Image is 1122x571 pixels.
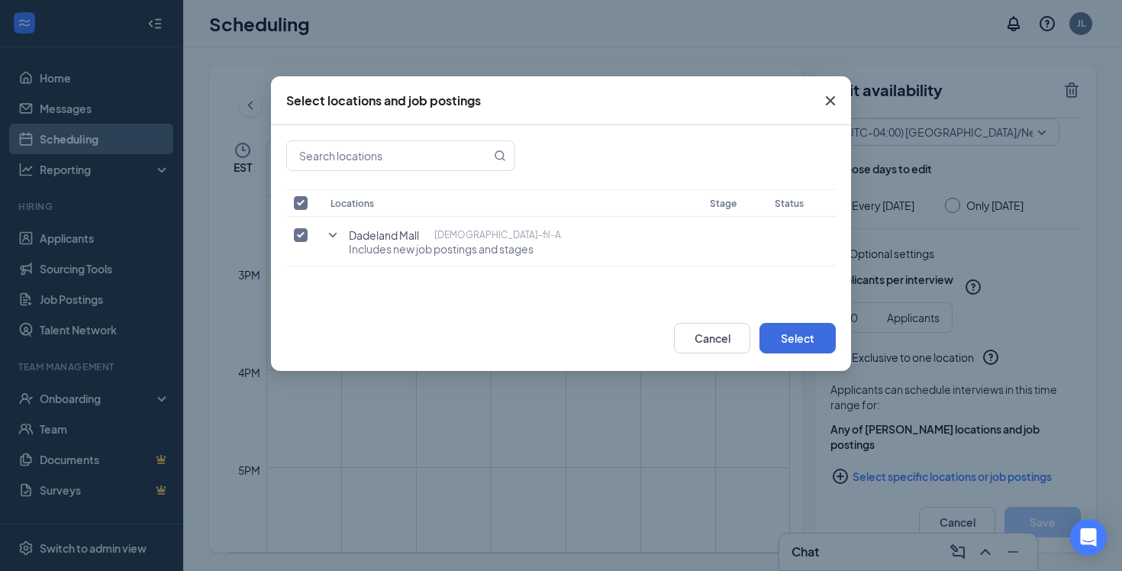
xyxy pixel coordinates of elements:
[434,227,561,243] p: [DEMOGRAPHIC_DATA]-fil-A
[286,92,481,109] div: Select locations and job postings
[323,189,702,217] th: Locations
[821,92,840,110] svg: Cross
[287,141,491,170] input: Search locations
[674,323,750,353] button: Cancel
[324,226,342,244] svg: SmallChevronDown
[494,150,506,162] svg: MagnifyingGlass
[349,241,561,256] span: Includes new job postings and stages
[349,227,419,243] span: Dadeland Mall
[759,323,836,353] button: Select
[767,189,836,217] th: Status
[1070,519,1107,556] div: Open Intercom Messenger
[702,189,767,217] th: Stage
[810,76,851,125] button: Close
